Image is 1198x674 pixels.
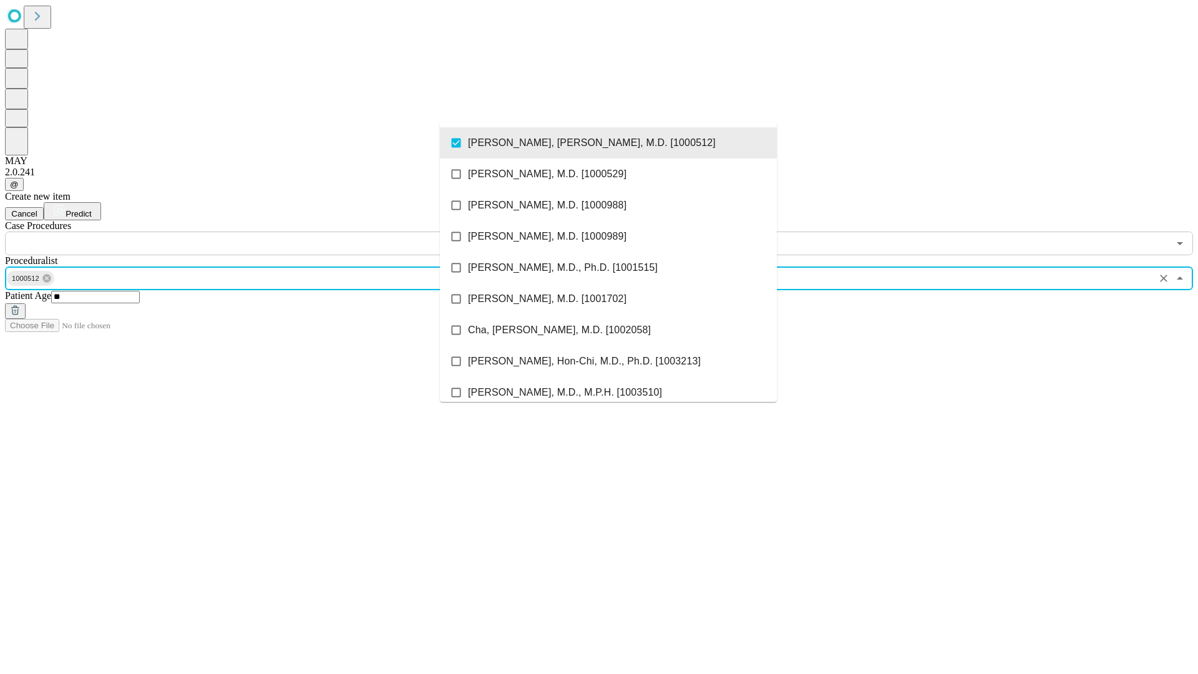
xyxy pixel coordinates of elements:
[1171,270,1189,287] button: Close
[66,209,91,218] span: Predict
[7,271,54,286] div: 1000512
[5,191,71,202] span: Create new item
[5,255,57,266] span: Proceduralist
[11,209,37,218] span: Cancel
[5,220,71,231] span: Scheduled Procedure
[5,207,44,220] button: Cancel
[1155,270,1172,287] button: Clear
[10,180,19,189] span: @
[1171,235,1189,252] button: Open
[468,167,626,182] span: [PERSON_NAME], M.D. [1000529]
[468,198,626,213] span: [PERSON_NAME], M.D. [1000988]
[44,202,101,220] button: Predict
[468,291,626,306] span: [PERSON_NAME], M.D. [1001702]
[468,260,658,275] span: [PERSON_NAME], M.D., Ph.D. [1001515]
[5,155,1193,167] div: MAY
[5,167,1193,178] div: 2.0.241
[7,271,44,286] span: 1000512
[5,178,24,191] button: @
[468,385,662,400] span: [PERSON_NAME], M.D., M.P.H. [1003510]
[468,323,651,338] span: Cha, [PERSON_NAME], M.D. [1002058]
[468,135,716,150] span: [PERSON_NAME], [PERSON_NAME], M.D. [1000512]
[468,229,626,244] span: [PERSON_NAME], M.D. [1000989]
[5,290,51,301] span: Patient Age
[468,354,701,369] span: [PERSON_NAME], Hon-Chi, M.D., Ph.D. [1003213]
